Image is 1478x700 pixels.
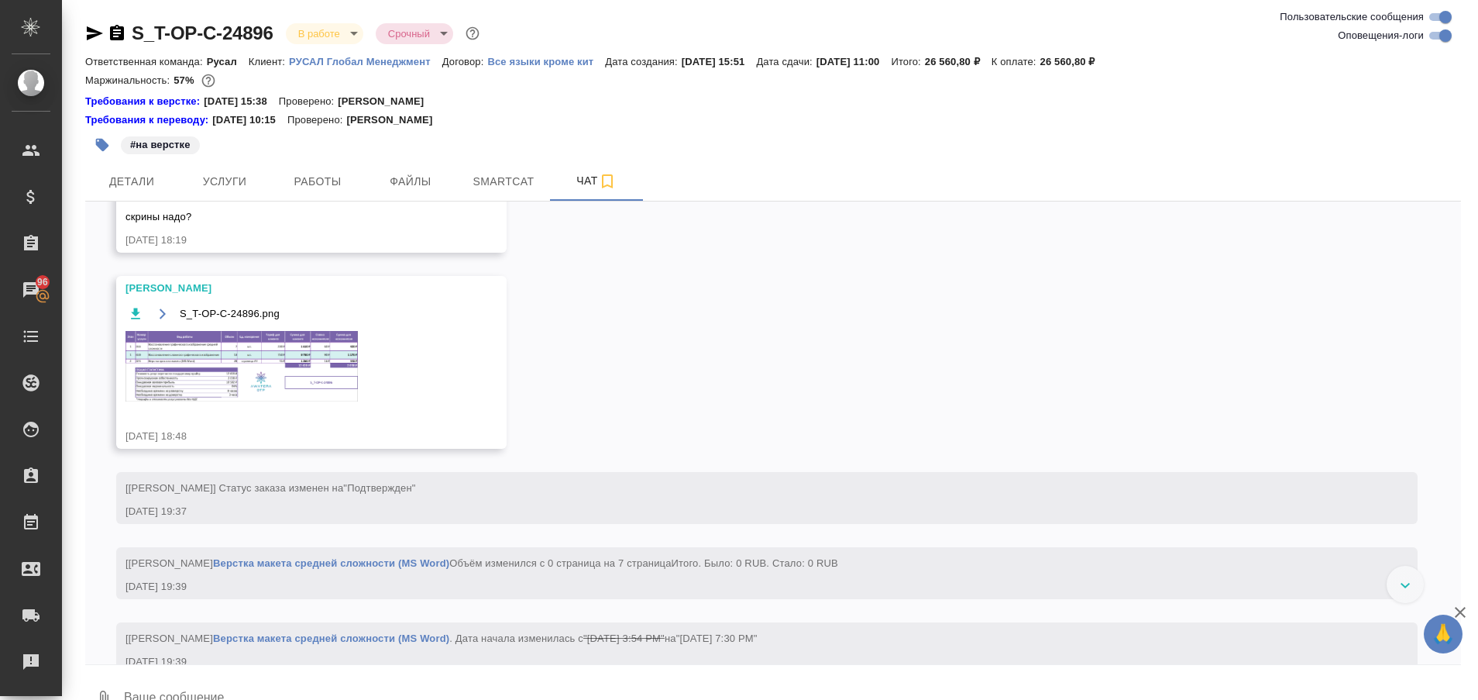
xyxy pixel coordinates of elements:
[125,633,758,644] span: [[PERSON_NAME] . Дата начала изменилась с на
[85,94,204,109] div: Нажми, чтобы открыть папку с инструкцией
[125,304,145,323] button: Скачать
[132,22,273,43] a: S_T-OP-C-24896
[119,137,201,150] span: на верстке
[85,24,104,43] button: Скопировать ссылку для ЯМессенджера
[125,557,838,569] span: [[PERSON_NAME] Объём изменился с 0 страница на 7 страница
[466,172,541,191] span: Smartcat
[287,112,347,128] p: Проверено:
[338,94,435,109] p: [PERSON_NAME]
[4,271,58,309] a: 96
[85,112,212,128] a: Требования к переводу:
[279,94,339,109] p: Проверено:
[85,56,207,67] p: Ответственная команда:
[376,23,453,44] div: В работе
[676,633,758,644] span: "[DATE] 7:30 PM"
[1430,618,1456,650] span: 🙏
[286,23,363,44] div: В работе
[598,172,617,191] svg: Подписаться
[682,56,757,67] p: [DATE] 15:51
[1424,615,1463,653] button: 🙏
[187,172,262,191] span: Услуги
[487,54,605,67] a: Все языки кроме кит
[198,71,218,91] button: 9533.00 RUB;
[346,112,444,128] p: [PERSON_NAME]
[125,233,452,248] div: [DATE] 18:19
[289,56,442,67] p: РУСАЛ Глобал Менеджмент
[85,74,174,86] p: Маржинальность:
[672,557,838,569] span: Итого. Было: 0 RUB. Стало: 0 RUB
[125,281,452,296] div: [PERSON_NAME]
[1338,28,1424,43] span: Оповещения-логи
[756,56,816,67] p: Дата сдачи:
[605,56,681,67] p: Дата создания:
[249,56,289,67] p: Клиент:
[125,654,1363,670] div: [DATE] 19:39
[1280,9,1424,25] span: Пользовательские сообщения
[213,633,449,644] a: Верстка макета средней сложности (MS Word)
[28,274,57,290] span: 96
[85,112,212,128] div: Нажми, чтобы открыть папку с инструкцией
[213,557,449,569] a: Верстка макета средней сложности (MS Word)
[289,54,442,67] a: РУСАЛ Глобал Менеджмент
[559,171,634,191] span: Чат
[125,482,416,494] span: [[PERSON_NAME]] Статус заказа изменен на
[125,211,191,222] span: скрины надо?
[207,56,249,67] p: Русал
[816,56,892,67] p: [DATE] 11:00
[174,74,198,86] p: 57%
[373,172,448,191] span: Файлы
[95,172,169,191] span: Детали
[180,306,280,322] span: S_T-OP-C-24896.png
[925,56,992,67] p: 26 560,80 ₽
[462,23,483,43] button: Доп статусы указывают на важность/срочность заказа
[85,128,119,162] button: Добавить тэг
[85,94,204,109] a: Требования к верстке:
[891,56,924,67] p: Итого:
[153,304,172,323] button: Открыть на драйве
[108,24,126,43] button: Скопировать ссылку
[1040,56,1107,67] p: 26 560,80 ₽
[125,579,1363,595] div: [DATE] 19:39
[280,172,355,191] span: Работы
[343,482,415,494] span: "Подтвержден"
[583,633,665,644] span: "[DATE] 3:54 PM"
[125,504,1363,519] div: [DATE] 19:37
[125,429,452,444] div: [DATE] 18:48
[294,27,345,40] button: В работе
[212,112,287,128] p: [DATE] 10:15
[204,94,279,109] p: [DATE] 15:38
[992,56,1040,67] p: К оплате:
[383,27,435,40] button: Срочный
[487,56,605,67] p: Все языки кроме кит
[125,331,358,402] img: S_T-OP-C-24896.png
[130,137,191,153] p: #на верстке
[442,56,488,67] p: Договор:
